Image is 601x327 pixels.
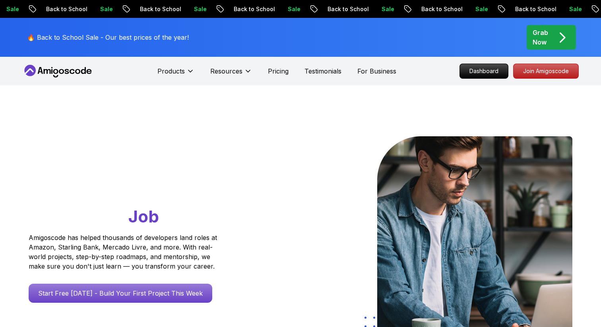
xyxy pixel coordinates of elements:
p: Back to School [508,5,562,13]
p: Dashboard [460,64,508,78]
span: Job [128,206,159,226]
p: Back to School [415,5,469,13]
p: Sale [93,5,119,13]
p: Join Amigoscode [514,64,578,78]
p: Resources [210,66,242,76]
button: Resources [210,66,252,82]
button: Products [157,66,194,82]
a: Start Free [DATE] - Build Your First Project This Week [29,284,212,303]
p: Products [157,66,185,76]
p: Back to School [133,5,187,13]
a: Dashboard [459,64,508,79]
p: Sale [469,5,494,13]
a: Join Amigoscode [513,64,579,79]
p: Sale [562,5,588,13]
a: Testimonials [304,66,341,76]
p: Amigoscode has helped thousands of developers land roles at Amazon, Starling Bank, Mercado Livre,... [29,233,219,271]
p: Sale [375,5,400,13]
a: For Business [357,66,396,76]
p: Sale [281,5,306,13]
p: Back to School [321,5,375,13]
p: Back to School [39,5,93,13]
p: Back to School [227,5,281,13]
p: Grab Now [533,28,548,47]
a: Pricing [268,66,289,76]
p: Sale [187,5,213,13]
h1: Go From Learning to Hired: Master Java, Spring Boot & Cloud Skills That Get You the [29,136,248,228]
p: 🔥 Back to School Sale - Our best prices of the year! [27,33,189,42]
